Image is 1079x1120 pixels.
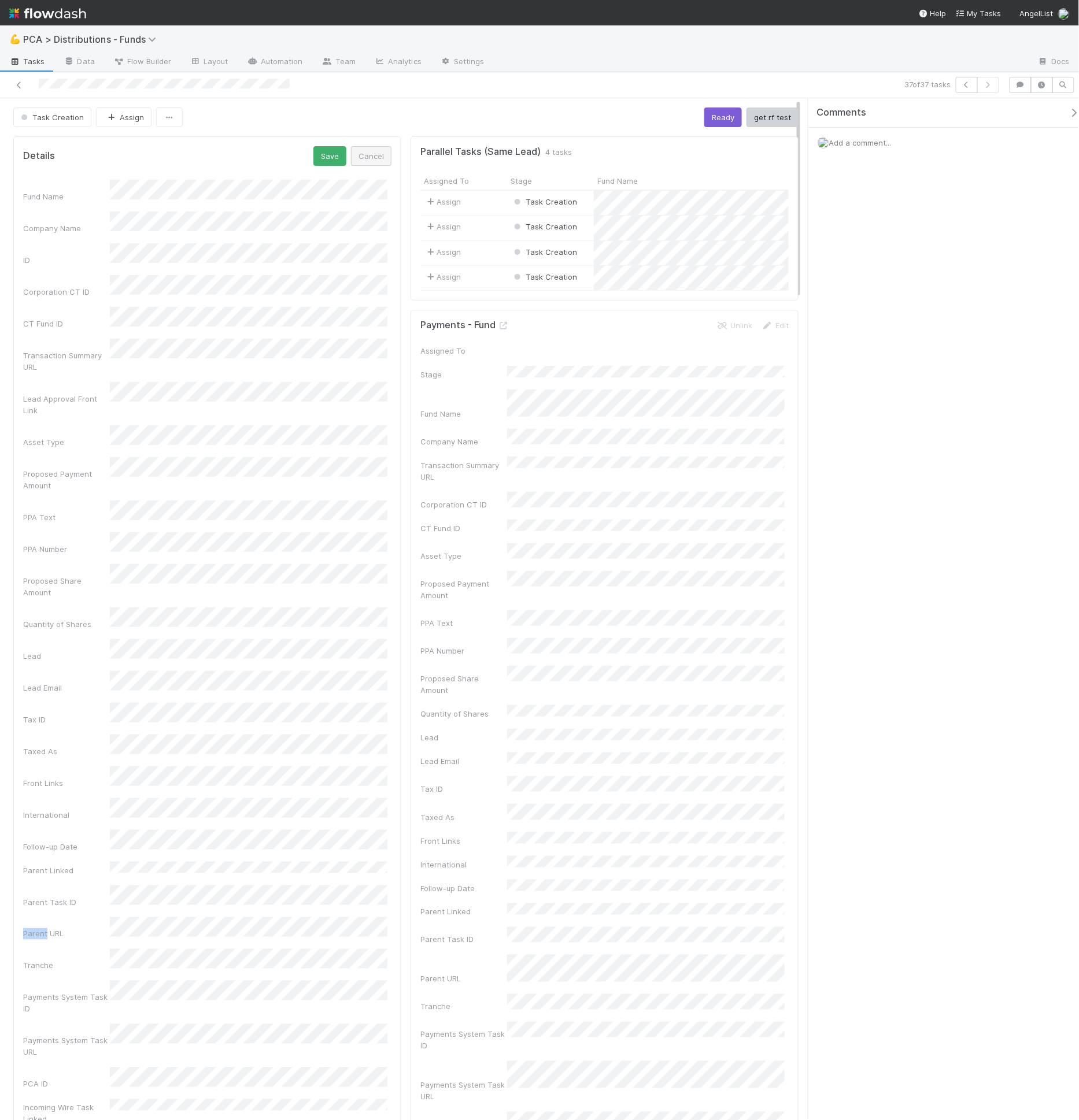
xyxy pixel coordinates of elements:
[23,254,110,266] div: ID
[23,34,162,45] span: PCA > Distributions - Funds
[351,146,391,166] button: Cancel
[425,196,461,207] span: Assign
[420,436,507,447] div: Company Name
[23,543,110,555] div: PPA Number
[1029,53,1079,72] a: Docs
[23,928,110,940] div: Parent URL
[420,906,507,918] div: Parent Linked
[511,175,532,187] span: Stage
[512,197,577,206] span: Task Creation
[23,992,110,1015] div: Payments System Task ID
[818,137,829,149] img: avatar_8e0a024e-b700-4f9f-aecf-6f1e79dccd3c.png
[420,1080,507,1103] div: Payments System Task URL
[956,9,1002,18] span: My Tasks
[9,34,21,44] span: 💪
[420,369,507,380] div: Stage
[23,960,110,971] div: Tranche
[96,107,151,127] button: Assign
[512,221,577,232] div: Task Creation
[512,271,577,283] div: Task Creation
[23,746,110,757] div: Taxed As
[420,859,507,870] div: International
[512,272,577,281] span: Task Creation
[512,246,577,258] div: Task Creation
[420,146,541,158] h5: Parallel Tasks (Same Lead)
[829,138,892,147] span: Add a comment...
[23,1035,110,1058] div: Payments System Task URL
[762,321,789,330] a: Edit
[905,79,951,90] span: 37 of 37 tasks
[1020,9,1054,18] span: AngelList
[23,511,110,523] div: PPA Text
[104,53,180,72] a: Flow Builder
[420,550,507,562] div: Asset Type
[23,777,110,789] div: Front Links
[512,222,577,231] span: Task Creation
[420,522,507,534] div: CT Fund ID
[420,673,507,696] div: Proposed Share Amount
[23,714,110,725] div: Tax ID
[420,708,507,720] div: Quantity of Shares
[23,865,110,876] div: Parent Linked
[13,107,91,127] button: Task Creation
[23,809,110,821] div: International
[23,286,110,298] div: Corporation CT ID
[312,53,365,72] a: Team
[420,1029,507,1052] div: Payments System Task ID
[420,732,507,743] div: Lead
[54,53,104,72] a: Data
[817,107,867,118] span: Comments
[1058,8,1070,20] img: avatar_8e0a024e-b700-4f9f-aecf-6f1e79dccd3c.png
[365,53,431,72] a: Analytics
[420,811,507,823] div: Taxed As
[420,755,507,767] div: Lead Email
[23,150,55,162] h5: Details
[9,55,45,67] span: Tasks
[19,113,84,122] span: Task Creation
[420,973,507,985] div: Parent URL
[23,650,110,662] div: Lead
[420,934,507,945] div: Parent Task ID
[180,53,238,72] a: Layout
[420,617,507,629] div: PPA Text
[420,408,507,420] div: Fund Name
[420,578,507,601] div: Proposed Payment Amount
[424,175,469,187] span: Assigned To
[9,3,86,23] img: logo-inverted-e16ddd16eac7371096b0.svg
[23,682,110,693] div: Lead Email
[23,618,110,630] div: Quantity of Shares
[704,107,742,127] button: Ready
[425,221,461,232] span: Assign
[420,645,507,657] div: PPA Number
[313,146,346,166] button: Save
[420,320,509,331] h5: Payments - Fund
[425,271,461,283] span: Assign
[512,247,577,257] span: Task Creation
[420,882,507,894] div: Follow-up Date
[420,783,507,795] div: Tax ID
[23,350,110,373] div: Transaction Summary URL
[238,53,312,72] a: Automation
[23,318,110,329] div: CT Fund ID
[23,896,110,908] div: Parent Task ID
[747,107,799,127] button: get rf test
[23,191,110,202] div: Fund Name
[23,575,110,598] div: Proposed Share Amount
[23,841,110,852] div: Follow-up Date
[545,146,572,158] span: 4 tasks
[425,246,461,258] span: Assign
[113,55,171,67] span: Flow Builder
[420,1001,507,1013] div: Tranche
[956,8,1002,19] a: My Tasks
[420,835,507,847] div: Front Links
[420,459,507,483] div: Transaction Summary URL
[431,53,494,72] a: Settings
[597,175,638,187] span: Fund Name
[716,321,752,330] a: Unlink
[420,345,507,357] div: Assigned To
[420,499,507,510] div: Corporation CT ID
